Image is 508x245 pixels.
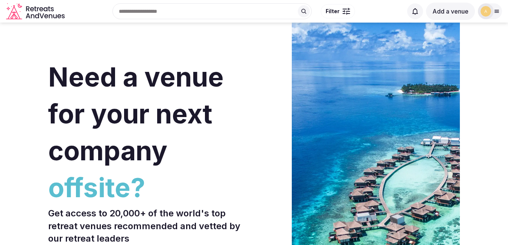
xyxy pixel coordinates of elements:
p: Get access to 20,000+ of the world's top retreat venues recommended and vetted by our retreat lea... [48,207,251,245]
button: Filter [321,4,355,18]
span: offsite? [48,169,251,206]
a: Visit the homepage [6,3,66,20]
button: Add a venue [426,3,475,20]
span: Filter [326,8,340,15]
img: asm [481,6,491,17]
span: Need a venue for your next company [48,61,224,167]
a: Add a venue [426,8,475,15]
svg: Retreats and Venues company logo [6,3,66,20]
